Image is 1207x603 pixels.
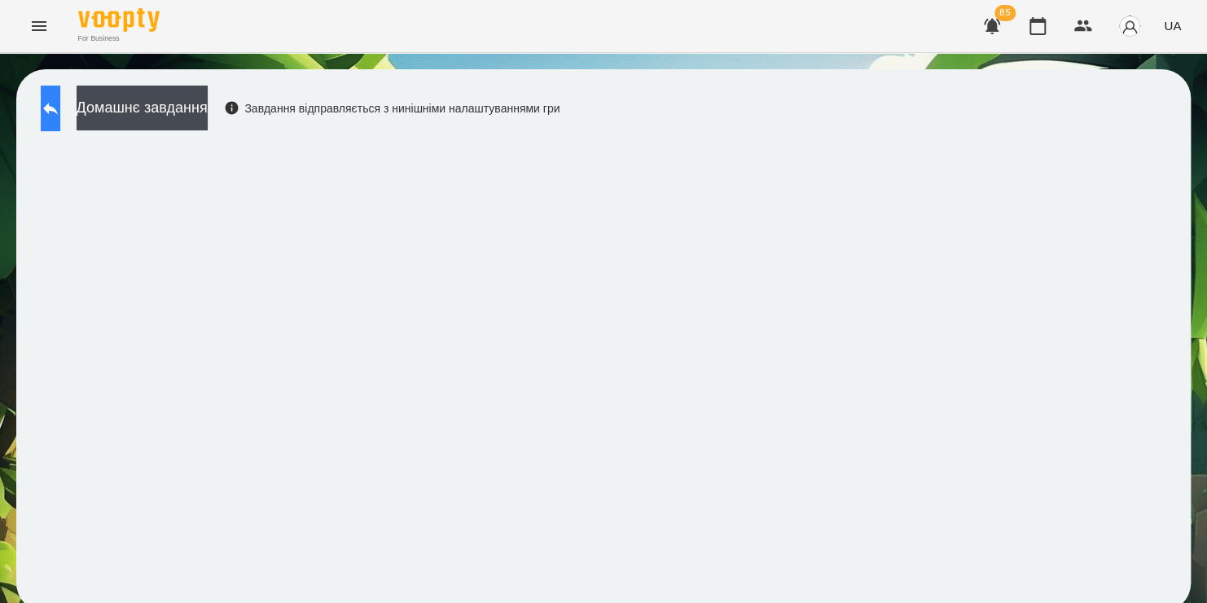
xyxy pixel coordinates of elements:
button: UA [1157,11,1187,41]
span: 85 [994,5,1016,21]
span: For Business [78,33,160,44]
span: UA [1164,17,1181,34]
img: avatar_s.png [1118,15,1141,37]
img: Voopty Logo [78,8,160,32]
button: Домашнє завдання [77,86,208,130]
div: Завдання відправляється з нинішніми налаштуваннями гри [224,100,560,117]
button: Menu [20,7,59,46]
